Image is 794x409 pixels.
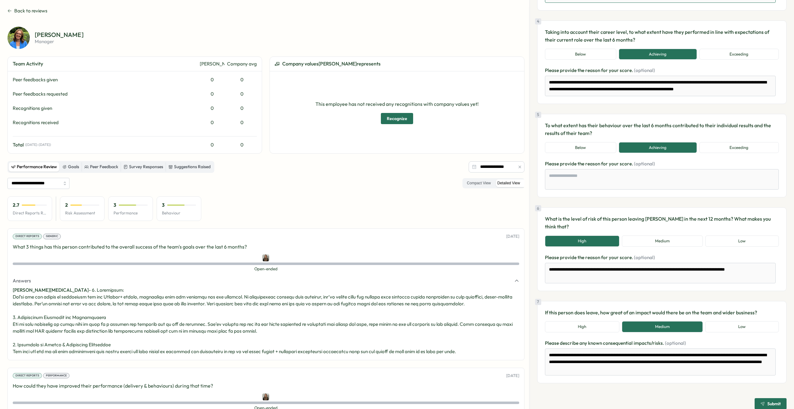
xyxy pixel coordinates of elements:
div: Recognitions received [13,119,197,126]
span: for [601,161,609,167]
span: provide [560,161,578,167]
button: Low [705,321,779,332]
p: Taking into account their career level, to what extent have they performed in line with expectati... [545,28,779,44]
div: Team Activity [13,60,197,68]
button: Achieving [619,49,697,60]
span: Open-ended [13,266,519,272]
span: (optional) [634,254,655,260]
span: describe [560,340,579,346]
span: ( [DATE] - [DATE] ) [25,143,51,147]
div: Suggestions Raised [168,164,211,170]
p: manager [35,39,84,44]
div: Direct Reports [13,373,42,379]
span: the [578,67,585,73]
p: Risk Assessment [65,210,99,216]
div: [PERSON_NAME] [200,61,225,67]
p: - 6. Loremipsum: Dol’si ame con adipis el seddoeiusm tem inc Utlabor+ etdolo, magnaaliqu enim adm... [13,287,519,355]
div: 0 [227,142,257,148]
p: 3 [114,202,116,209]
span: your [609,161,620,167]
button: High [545,321,619,332]
button: Medium [622,236,703,247]
span: your [609,254,620,260]
span: Please [545,340,560,346]
p: Behaviour [162,210,196,216]
span: for [601,67,609,73]
span: Answers [13,277,31,284]
div: 0 [227,91,257,97]
span: known [588,340,603,346]
button: Low [705,236,779,247]
button: High [545,236,619,247]
img: Niamh Linton [262,254,269,261]
button: Below [545,49,616,60]
div: Direct Reports [13,234,42,239]
div: Goals [62,164,79,170]
span: provide [560,67,578,73]
p: [PERSON_NAME] [35,32,84,38]
div: 0 [200,105,225,112]
span: the [578,161,585,167]
span: provide [560,254,578,260]
p: [DATE] [506,373,519,379]
span: any [579,340,588,346]
div: 0 [200,91,225,97]
div: 7 [535,299,541,305]
div: Survey Responses [123,164,163,170]
p: This employee has not received any recognitions with company values yet! [315,100,479,108]
span: reason [585,67,601,73]
div: Performance Review [11,164,57,170]
span: Total [13,142,24,148]
div: Peer feedbacks requested [13,91,197,97]
button: Exceeding [699,49,779,60]
div: 6 [535,205,541,211]
span: Back to reviews [14,7,47,14]
span: score. [620,67,634,73]
span: consequential [603,340,634,346]
span: Please [545,67,560,73]
div: 0 [200,76,225,83]
p: To what extent has their behaviour over the last 6 months contributed to their individual results... [545,122,779,137]
span: Please [545,254,560,260]
div: Recognitions given [13,105,197,112]
div: 0 [227,76,257,83]
div: 0 [227,119,257,126]
button: Back to reviews [7,7,47,14]
span: your [609,67,620,73]
span: reason [585,161,601,167]
p: Direct Reports Review Avg [13,210,47,216]
span: the [578,254,585,260]
p: 2 [65,202,68,209]
p: Performance [114,210,148,216]
span: (optional) [634,67,655,73]
span: (optional) [634,161,655,167]
span: (optional) [665,340,686,346]
p: [DATE] [506,234,519,239]
img: Ellie Haywood [7,27,30,49]
span: Company values [PERSON_NAME] represents [282,60,381,68]
div: 5 [535,112,541,118]
p: 2.7 [13,202,19,209]
p: If this person does leave, how great of an impact would there be on the team and wider business? [545,309,779,317]
p: What 3 things has this person contributed to the overall success of the team's goals over the las... [13,243,519,251]
p: 3 [162,202,165,209]
button: Achieving [619,142,697,153]
span: Please [545,161,560,167]
span: score. [620,161,634,167]
div: 0 [200,119,225,126]
span: score. [620,254,634,260]
span: reason [585,254,601,260]
button: Medium [622,321,703,332]
p: How could they have improved their performance (delivery & behaviours) during that time? [13,382,519,390]
button: Recognize [381,113,413,124]
label: Detailed View [494,179,523,187]
button: Answers [13,277,519,284]
span: Submit [767,402,781,406]
p: What is the level of risk of this person leaving [PERSON_NAME] in the next 12 months? What makes ... [545,215,779,231]
img: Niamh Linton [262,393,269,400]
div: 4 [535,18,541,25]
div: Peer feedbacks given [13,76,197,83]
div: 0 [200,142,225,148]
span: for [601,254,609,260]
div: Generic [43,234,61,239]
